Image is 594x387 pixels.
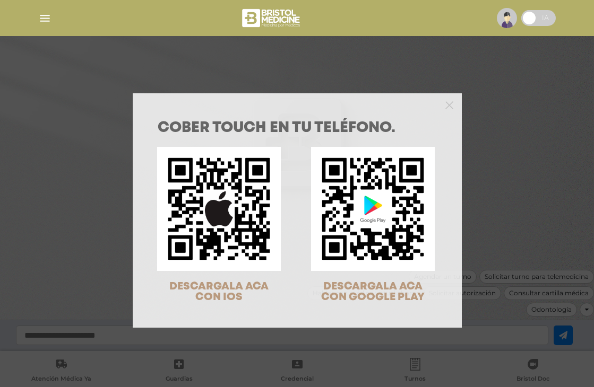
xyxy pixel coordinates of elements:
[157,147,281,270] img: qr-code
[169,282,269,302] span: DESCARGALA ACA CON IOS
[158,121,437,136] h1: COBER TOUCH en tu teléfono.
[321,282,425,302] span: DESCARGALA ACA CON GOOGLE PLAY
[311,147,435,270] img: qr-code
[445,100,453,109] button: Close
